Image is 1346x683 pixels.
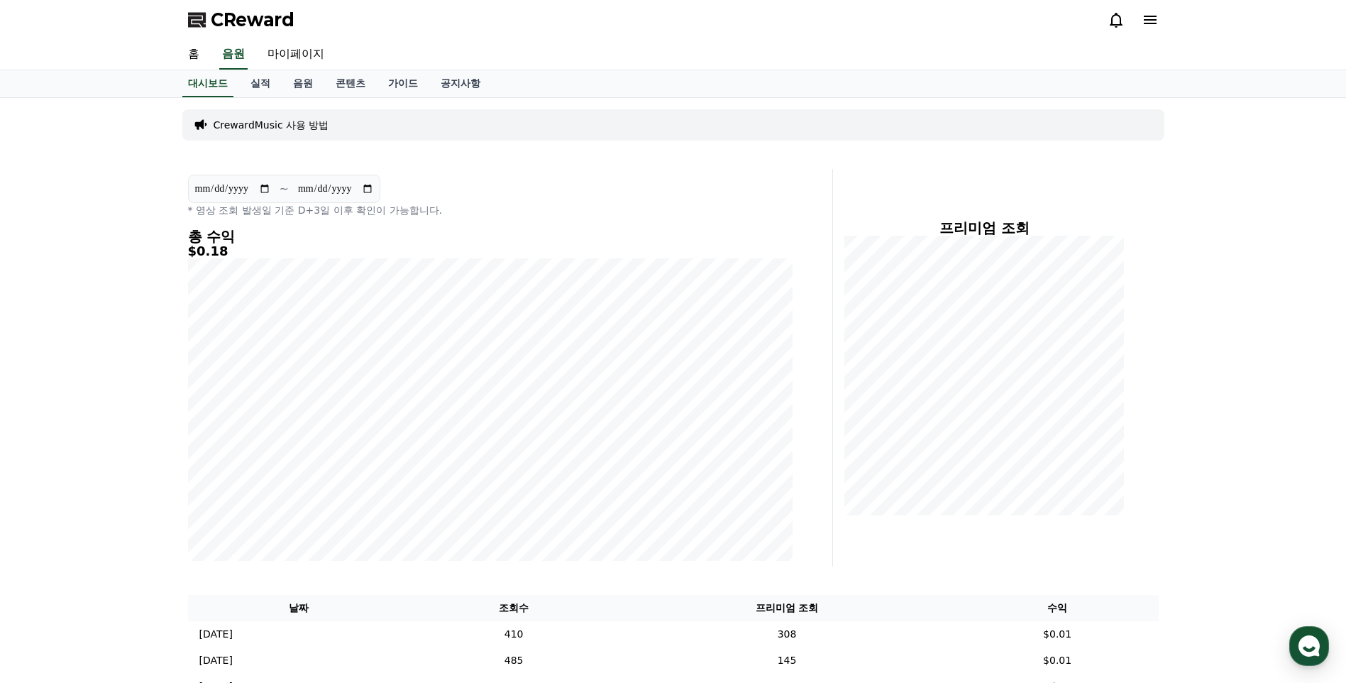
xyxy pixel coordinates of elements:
[188,229,793,244] h4: 총 수익
[429,70,492,97] a: 공지사항
[182,70,233,97] a: 대시보드
[211,9,294,31] span: CReward
[177,40,211,70] a: 홈
[617,595,956,621] th: 프리미엄 조회
[199,627,233,642] p: [DATE]
[256,40,336,70] a: 마이페이지
[956,648,1159,674] td: $0.01
[410,595,617,621] th: 조회수
[188,244,793,258] h5: $0.18
[617,648,956,674] td: 145
[617,621,956,648] td: 308
[956,595,1159,621] th: 수익
[239,70,282,97] a: 실적
[280,180,289,197] p: ~
[410,621,617,648] td: 410
[956,621,1159,648] td: $0.01
[844,220,1125,236] h4: 프리미엄 조회
[214,118,329,132] a: CrewardMusic 사용 방법
[410,648,617,674] td: 485
[377,70,429,97] a: 가이드
[188,595,410,621] th: 날짜
[188,203,793,217] p: * 영상 조회 발생일 기준 D+3일 이후 확인이 가능합니다.
[219,40,248,70] a: 음원
[324,70,377,97] a: 콘텐츠
[188,9,294,31] a: CReward
[199,653,233,668] p: [DATE]
[282,70,324,97] a: 음원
